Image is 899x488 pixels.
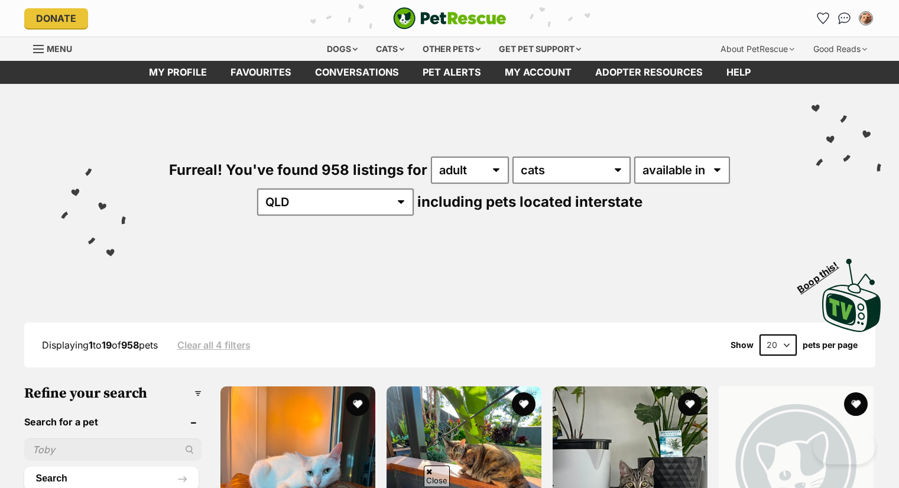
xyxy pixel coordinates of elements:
a: Pet alerts [411,61,493,84]
a: My account [493,61,583,84]
strong: 958 [121,339,139,351]
a: Donate [24,8,88,28]
a: PetRescue [393,7,507,30]
a: Menu [33,37,80,58]
button: favourite [512,392,535,416]
span: including pets located interstate [417,193,642,210]
div: Other pets [414,37,489,61]
strong: 19 [102,339,112,351]
div: Dogs [319,37,366,61]
button: favourite [845,392,868,416]
span: Close [424,466,450,486]
img: logo-cat-932fe2b9b8326f06289b0f2fb663e598f794de774fb13d1741a6617ecf9a85b4.svg [393,7,507,30]
span: Show [731,340,754,350]
a: Help [715,61,762,84]
span: Displaying to of pets [42,339,158,351]
img: chat-41dd97257d64d25036548639549fe6c8038ab92f7586957e7f3b1b290dea8141.svg [838,12,851,24]
span: Furreal! You've found 958 listings for [169,161,427,178]
div: Cats [368,37,413,61]
ul: Account quick links [814,9,875,28]
a: conversations [303,61,411,84]
button: My account [856,9,875,28]
a: Clear all 4 filters [177,340,251,350]
div: About PetRescue [712,37,803,61]
h3: Refine your search [24,385,202,402]
a: Favourites [219,61,303,84]
button: favourite [678,392,702,416]
a: Adopter resources [583,61,715,84]
a: Favourites [814,9,833,28]
button: favourite [346,392,369,416]
div: Get pet support [491,37,589,61]
a: My profile [137,61,219,84]
label: pets per page [803,340,858,350]
input: Toby [24,438,202,461]
a: Conversations [835,9,854,28]
img: Margaret Pennington profile pic [860,12,872,24]
img: PetRescue TV logo [822,259,881,332]
strong: 1 [89,339,93,351]
span: Menu [47,44,72,54]
a: Boop this! [822,248,881,334]
span: Boop this! [796,252,850,295]
header: Search for a pet [24,417,202,427]
div: Good Reads [805,37,875,61]
iframe: Help Scout Beacon - Open [813,429,875,464]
